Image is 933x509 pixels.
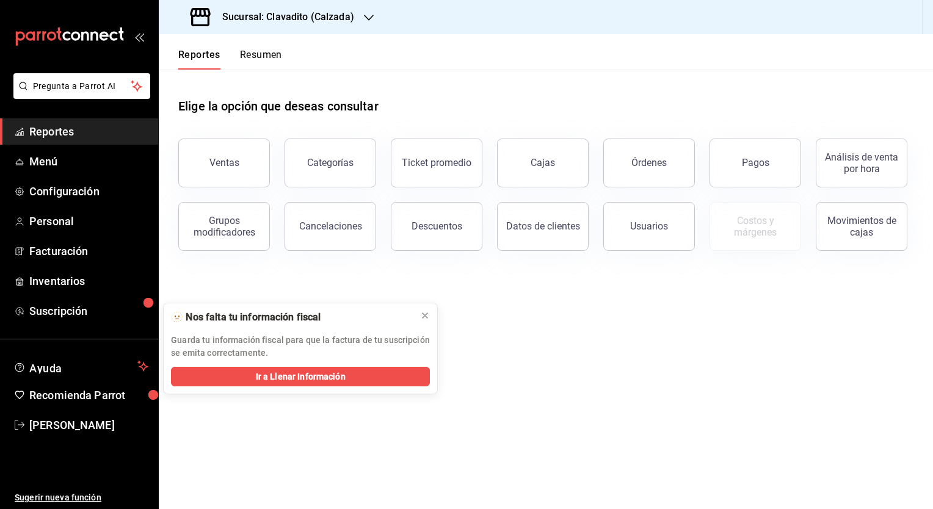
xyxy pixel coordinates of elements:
a: Pregunta a Parrot AI [9,88,150,101]
span: Personal [29,213,148,229]
div: Cajas [531,157,555,168]
p: Guarda tu información fiscal para que la factura de tu suscripción se emita correctamente. [171,334,430,359]
div: Movimientos de cajas [824,215,899,238]
button: Ticket promedio [391,139,482,187]
button: Órdenes [603,139,695,187]
div: Costos y márgenes [717,215,793,238]
h3: Sucursal: Clavadito (Calzada) [212,10,354,24]
button: Reportes [178,49,220,70]
span: Ir a Llenar Información [256,370,346,383]
button: Cancelaciones [285,202,376,251]
div: Cancelaciones [299,220,362,232]
span: Configuración [29,183,148,200]
div: Ticket promedio [402,157,471,168]
span: Inventarios [29,273,148,289]
button: Resumen [240,49,282,70]
span: Sugerir nueva función [15,491,148,504]
button: Cajas [497,139,589,187]
div: navigation tabs [178,49,282,70]
span: Recomienda Parrot [29,387,148,403]
span: Suscripción [29,303,148,319]
button: Análisis de venta por hora [816,139,907,187]
div: Pagos [742,157,769,168]
div: 🫥 Nos falta tu información fiscal [171,311,410,324]
span: [PERSON_NAME] [29,417,148,433]
span: Menú [29,153,148,170]
div: Categorías [307,157,354,168]
button: Usuarios [603,202,695,251]
div: Descuentos [412,220,462,232]
button: Descuentos [391,202,482,251]
div: Órdenes [631,157,667,168]
button: Datos de clientes [497,202,589,251]
div: Ventas [209,157,239,168]
div: Datos de clientes [506,220,580,232]
div: Análisis de venta por hora [824,151,899,175]
div: Grupos modificadores [186,215,262,238]
button: Pregunta a Parrot AI [13,73,150,99]
span: Reportes [29,123,148,140]
div: Usuarios [630,220,668,232]
h1: Elige la opción que deseas consultar [178,97,379,115]
span: Pregunta a Parrot AI [33,80,131,93]
button: Ventas [178,139,270,187]
span: Facturación [29,243,148,259]
button: open_drawer_menu [134,32,144,42]
button: Ir a Llenar Información [171,367,430,386]
button: Movimientos de cajas [816,202,907,251]
span: Ayuda [29,359,133,374]
button: Pagos [710,139,801,187]
button: Contrata inventarios para ver este reporte [710,202,801,251]
button: Categorías [285,139,376,187]
button: Grupos modificadores [178,202,270,251]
